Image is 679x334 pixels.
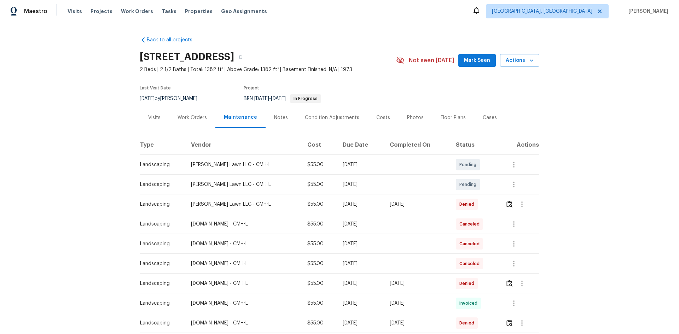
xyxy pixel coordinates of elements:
[464,56,490,65] span: Mark Seen
[140,320,180,327] div: Landscaping
[140,221,180,228] div: Landscaping
[459,260,482,267] span: Canceled
[343,280,378,287] div: [DATE]
[343,181,378,188] div: [DATE]
[409,57,454,64] span: Not seen [DATE]
[307,161,331,168] div: $55.00
[140,94,206,103] div: by [PERSON_NAME]
[191,181,296,188] div: [PERSON_NAME] Lawn LLC - CMH-L
[191,300,296,307] div: [DOMAIN_NAME] - CMH-L
[506,320,512,326] img: Review Icon
[140,96,155,101] span: [DATE]
[500,54,539,67] button: Actions
[343,240,378,247] div: [DATE]
[376,114,390,121] div: Costs
[178,114,207,121] div: Work Orders
[458,54,496,67] button: Mark Seen
[191,280,296,287] div: [DOMAIN_NAME] - CMH-L
[459,181,479,188] span: Pending
[244,86,259,90] span: Project
[390,280,445,287] div: [DATE]
[121,8,153,15] span: Work Orders
[459,240,482,247] span: Canceled
[191,240,296,247] div: [DOMAIN_NAME] - CMH-L
[459,280,477,287] span: Denied
[224,114,257,121] div: Maintenance
[140,181,180,188] div: Landscaping
[291,96,320,101] span: In Progress
[459,221,482,228] span: Canceled
[191,320,296,327] div: [DOMAIN_NAME] - CMH-L
[307,221,331,228] div: $55.00
[244,96,321,101] span: BRN
[274,114,288,121] div: Notes
[307,320,331,327] div: $55.00
[140,280,180,287] div: Landscaping
[307,201,331,208] div: $55.00
[337,135,384,155] th: Due Date
[302,135,337,155] th: Cost
[307,300,331,307] div: $55.00
[148,114,161,121] div: Visits
[407,114,424,121] div: Photos
[390,300,445,307] div: [DATE]
[343,221,378,228] div: [DATE]
[390,201,445,208] div: [DATE]
[459,300,480,307] span: Invoiced
[307,181,331,188] div: $55.00
[140,66,396,73] span: 2 Beds | 2 1/2 Baths | Total: 1382 ft² | Above Grade: 1382 ft² | Basement Finished: N/A | 1973
[343,300,378,307] div: [DATE]
[140,161,180,168] div: Landscaping
[307,280,331,287] div: $55.00
[140,86,171,90] span: Last Visit Date
[343,320,378,327] div: [DATE]
[140,36,208,43] a: Back to all projects
[483,114,497,121] div: Cases
[459,161,479,168] span: Pending
[271,96,286,101] span: [DATE]
[24,8,47,15] span: Maestro
[191,201,296,208] div: [PERSON_NAME] Lawn LLC - CMH-L
[191,260,296,267] div: [DOMAIN_NAME] - CMH-L
[254,96,286,101] span: -
[140,135,185,155] th: Type
[505,196,513,213] button: Review Icon
[506,201,512,207] img: Review Icon
[450,135,499,155] th: Status
[68,8,82,15] span: Visits
[500,135,539,155] th: Actions
[140,240,180,247] div: Landscaping
[185,8,213,15] span: Properties
[343,201,378,208] div: [DATE]
[221,8,267,15] span: Geo Assignments
[343,161,378,168] div: [DATE]
[254,96,269,101] span: [DATE]
[140,300,180,307] div: Landscaping
[441,114,466,121] div: Floor Plans
[307,260,331,267] div: $55.00
[162,9,176,14] span: Tasks
[505,275,513,292] button: Review Icon
[506,280,512,287] img: Review Icon
[384,135,451,155] th: Completed On
[459,201,477,208] span: Denied
[305,114,359,121] div: Condition Adjustments
[140,260,180,267] div: Landscaping
[492,8,592,15] span: [GEOGRAPHIC_DATA], [GEOGRAPHIC_DATA]
[140,201,180,208] div: Landscaping
[390,320,445,327] div: [DATE]
[343,260,378,267] div: [DATE]
[626,8,668,15] span: [PERSON_NAME]
[185,135,302,155] th: Vendor
[506,56,534,65] span: Actions
[191,221,296,228] div: [DOMAIN_NAME] - CMH-L
[459,320,477,327] span: Denied
[140,53,234,60] h2: [STREET_ADDRESS]
[307,240,331,247] div: $55.00
[505,315,513,332] button: Review Icon
[91,8,112,15] span: Projects
[191,161,296,168] div: [PERSON_NAME] Lawn LLC - CMH-L
[234,51,247,63] button: Copy Address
